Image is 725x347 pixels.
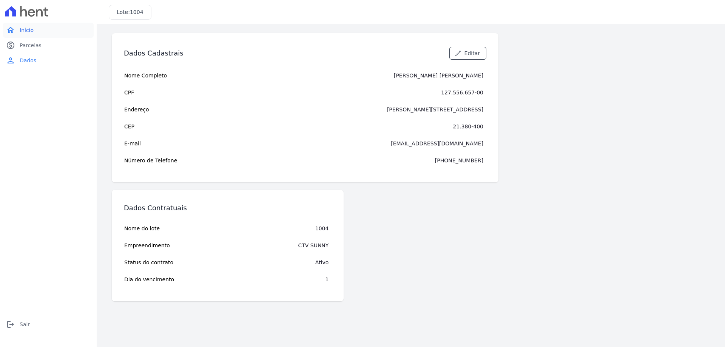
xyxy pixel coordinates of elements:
[325,276,329,283] div: 1
[124,72,167,79] span: Nome Completo
[3,317,94,332] a: logoutSair
[124,89,134,96] span: CPF
[130,9,143,15] span: 1004
[124,276,174,283] span: Dia do vencimento
[20,321,30,328] span: Sair
[3,53,94,68] a: personDados
[435,157,483,164] div: [PHONE_NUMBER]
[387,106,483,113] div: [PERSON_NAME][STREET_ADDRESS]
[315,259,329,266] div: Ativo
[124,106,149,113] span: Endereço
[124,204,187,213] h3: Dados Contratuais
[124,225,160,232] span: Nome do lote
[124,49,184,58] h3: Dados Cadastrais
[6,56,15,65] i: person
[124,123,134,130] span: CEP
[315,225,329,232] div: 1004
[391,140,483,147] div: [EMAIL_ADDRESS][DOMAIN_NAME]
[6,41,15,50] i: paid
[3,23,94,38] a: homeInício
[453,123,483,130] div: 21.380-400
[20,42,42,49] span: Parcelas
[3,38,94,53] a: paidParcelas
[124,140,141,147] span: E-mail
[124,157,177,164] span: Número de Telefone
[117,8,143,16] h3: Lote:
[298,242,329,249] div: CTV SUNNY
[441,89,483,96] div: 127.556.657-00
[20,57,36,64] span: Dados
[6,320,15,329] i: logout
[124,259,173,266] span: Status do contrato
[20,26,34,34] span: Início
[449,47,486,60] a: Editar
[394,72,483,79] div: [PERSON_NAME] [PERSON_NAME]
[124,242,170,249] span: Empreendimento
[6,26,15,35] i: home
[464,49,480,57] span: Editar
